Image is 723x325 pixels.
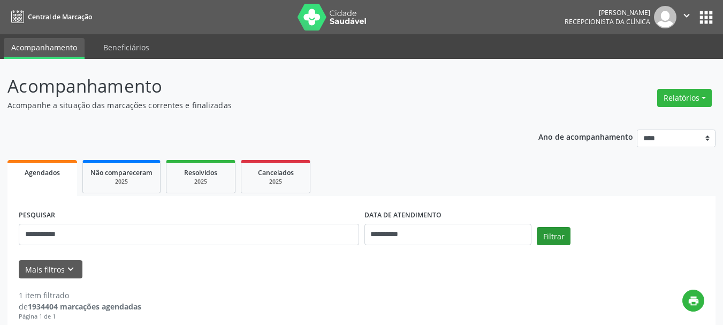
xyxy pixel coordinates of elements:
[19,260,82,279] button: Mais filtroskeyboard_arrow_down
[681,10,692,21] i: 
[19,301,141,312] div: de
[28,301,141,312] strong: 1934404 marcações agendadas
[249,178,302,186] div: 2025
[19,207,55,224] label: PESQUISAR
[184,168,217,177] span: Resolvidos
[7,8,92,26] a: Central de Marcação
[7,100,503,111] p: Acompanhe a situação das marcações correntes e finalizadas
[4,38,85,59] a: Acompanhamento
[654,6,676,28] img: img
[697,8,716,27] button: apps
[28,12,92,21] span: Central de Marcação
[682,290,704,312] button: print
[537,227,570,245] button: Filtrar
[676,6,697,28] button: 
[19,312,141,321] div: Página 1 de 1
[565,17,650,26] span: Recepcionista da clínica
[688,295,699,307] i: print
[96,38,157,57] a: Beneficiários
[538,130,633,143] p: Ano de acompanhamento
[25,168,60,177] span: Agendados
[90,168,153,177] span: Não compareceram
[364,207,442,224] label: DATA DE ATENDIMENTO
[174,178,227,186] div: 2025
[7,73,503,100] p: Acompanhamento
[19,290,141,301] div: 1 item filtrado
[565,8,650,17] div: [PERSON_NAME]
[65,263,77,275] i: keyboard_arrow_down
[90,178,153,186] div: 2025
[657,89,712,107] button: Relatórios
[258,168,294,177] span: Cancelados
